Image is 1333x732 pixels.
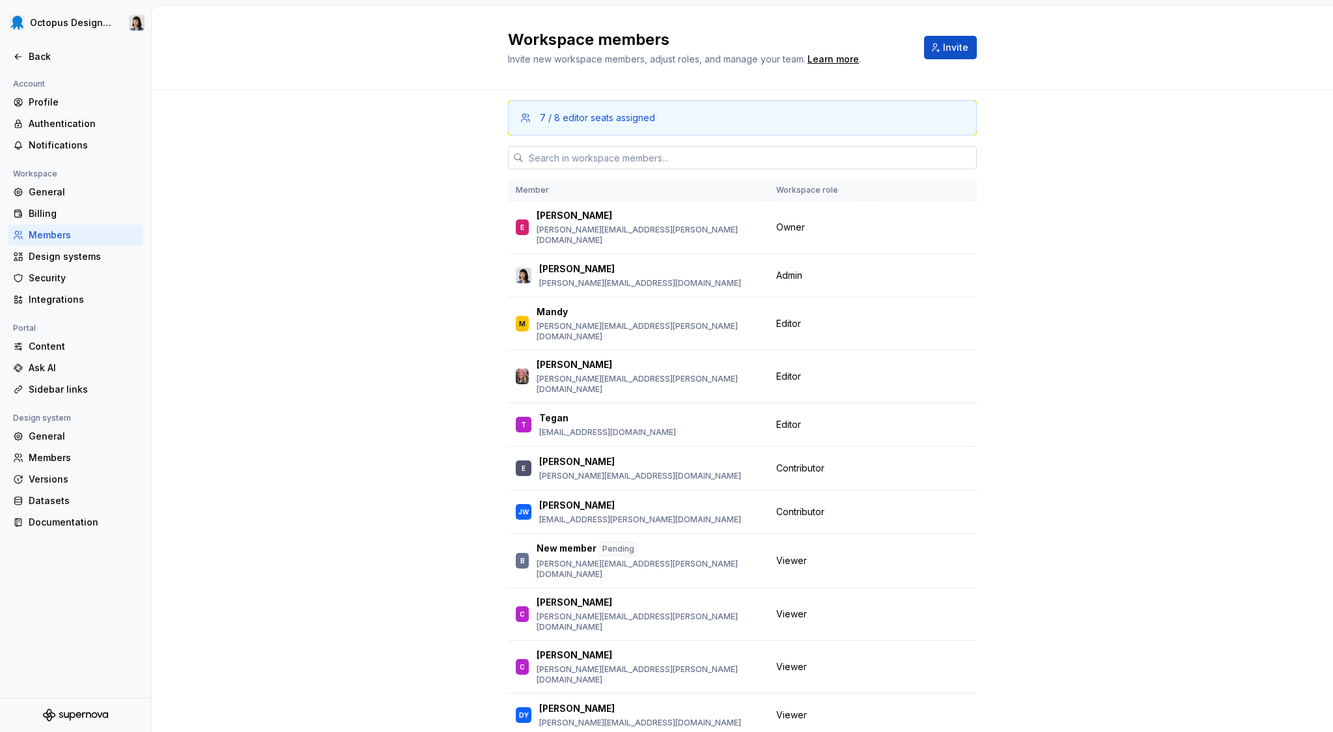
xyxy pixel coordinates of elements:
div: M [519,317,526,330]
p: [PERSON_NAME][EMAIL_ADDRESS][DOMAIN_NAME] [539,471,741,481]
p: [EMAIL_ADDRESS][DOMAIN_NAME] [539,427,676,438]
a: Versions [8,469,143,490]
p: [PERSON_NAME] [539,702,615,715]
div: 7 / 8 editor seats assigned [540,111,655,124]
p: [PERSON_NAME][EMAIL_ADDRESS][DOMAIN_NAME] [539,278,741,289]
span: Contributor [776,505,824,518]
img: Rachel Bell [516,369,529,384]
p: [PERSON_NAME] [539,455,615,468]
a: Back [8,46,143,67]
p: [PERSON_NAME][EMAIL_ADDRESS][DOMAIN_NAME] [539,718,741,728]
a: Notifications [8,135,143,156]
div: Pending [599,542,638,556]
p: [PERSON_NAME][EMAIL_ADDRESS][PERSON_NAME][DOMAIN_NAME] [537,612,761,632]
a: Integrations [8,289,143,310]
a: Sidebar links [8,379,143,400]
button: Invite [924,36,977,59]
div: Notifications [29,139,138,152]
button: Octopus Design SystemKarolina Szczur [3,8,148,37]
p: [PERSON_NAME] [537,649,612,662]
div: Profile [29,96,138,109]
a: Learn more [807,53,859,66]
div: E [522,462,526,475]
div: Authentication [29,117,138,130]
img: Karolina Szczur [129,15,145,31]
div: Members [29,229,138,242]
span: . [806,55,861,64]
a: Profile [8,92,143,113]
a: Ask AI [8,358,143,378]
a: Billing [8,203,143,224]
a: General [8,182,143,203]
div: Billing [29,207,138,220]
a: Authentication [8,113,143,134]
a: Documentation [8,512,143,533]
span: Invite [943,41,968,54]
div: E [520,221,524,234]
div: Versions [29,473,138,486]
div: JW [518,505,529,518]
a: Members [8,225,143,246]
span: Viewer [776,709,807,722]
div: Datasets [29,494,138,507]
a: Security [8,268,143,289]
p: [PERSON_NAME] [537,209,612,222]
input: Search in workspace members... [524,146,977,169]
span: Owner [776,221,805,234]
div: Integrations [29,293,138,306]
span: Invite new workspace members, adjust roles, and manage your team. [508,53,806,64]
p: [PERSON_NAME][EMAIL_ADDRESS][PERSON_NAME][DOMAIN_NAME] [537,225,761,246]
div: C [520,608,525,621]
span: Editor [776,317,801,330]
div: Ask AI [29,361,138,374]
p: Tegan [539,412,568,425]
p: Mandy [537,305,568,318]
a: Datasets [8,490,143,511]
div: Content [29,340,138,353]
p: [PERSON_NAME][EMAIL_ADDRESS][PERSON_NAME][DOMAIN_NAME] [537,664,761,685]
h2: Workspace members [508,29,908,50]
div: Account [8,76,50,92]
span: Viewer [776,660,807,673]
span: Contributor [776,462,824,475]
span: Admin [776,269,802,282]
div: Sidebar links [29,383,138,396]
th: Workspace role [768,180,868,201]
div: Portal [8,320,41,336]
span: Viewer [776,608,807,621]
div: DY [519,709,529,722]
img: Karolina Szczur [516,268,531,283]
p: [PERSON_NAME] [539,262,615,275]
div: Design system [8,410,76,426]
div: Back [29,50,138,63]
p: [PERSON_NAME] [537,596,612,609]
span: Editor [776,370,801,383]
div: Documentation [29,516,138,529]
svg: Supernova Logo [43,709,108,722]
p: [PERSON_NAME] [537,358,612,371]
p: [EMAIL_ADDRESS][PERSON_NAME][DOMAIN_NAME] [539,514,741,525]
span: Viewer [776,554,807,567]
div: Workspace [8,166,63,182]
a: Design systems [8,246,143,267]
p: [PERSON_NAME] [539,499,615,512]
div: C [520,660,525,673]
th: Member [508,180,768,201]
div: Security [29,272,138,285]
a: Content [8,336,143,357]
div: Octopus Design System [30,16,113,29]
a: Members [8,447,143,468]
img: fcf53608-4560-46b3-9ec6-dbe177120620.png [9,15,25,31]
div: T [521,418,526,431]
span: Editor [776,418,801,431]
a: General [8,426,143,447]
div: General [29,430,138,443]
div: Members [29,451,138,464]
p: [PERSON_NAME][EMAIL_ADDRESS][PERSON_NAME][DOMAIN_NAME] [537,559,761,580]
div: General [29,186,138,199]
div: B [520,554,525,567]
div: Design systems [29,250,138,263]
p: [PERSON_NAME][EMAIL_ADDRESS][PERSON_NAME][DOMAIN_NAME] [537,321,761,342]
p: New member [537,542,596,556]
